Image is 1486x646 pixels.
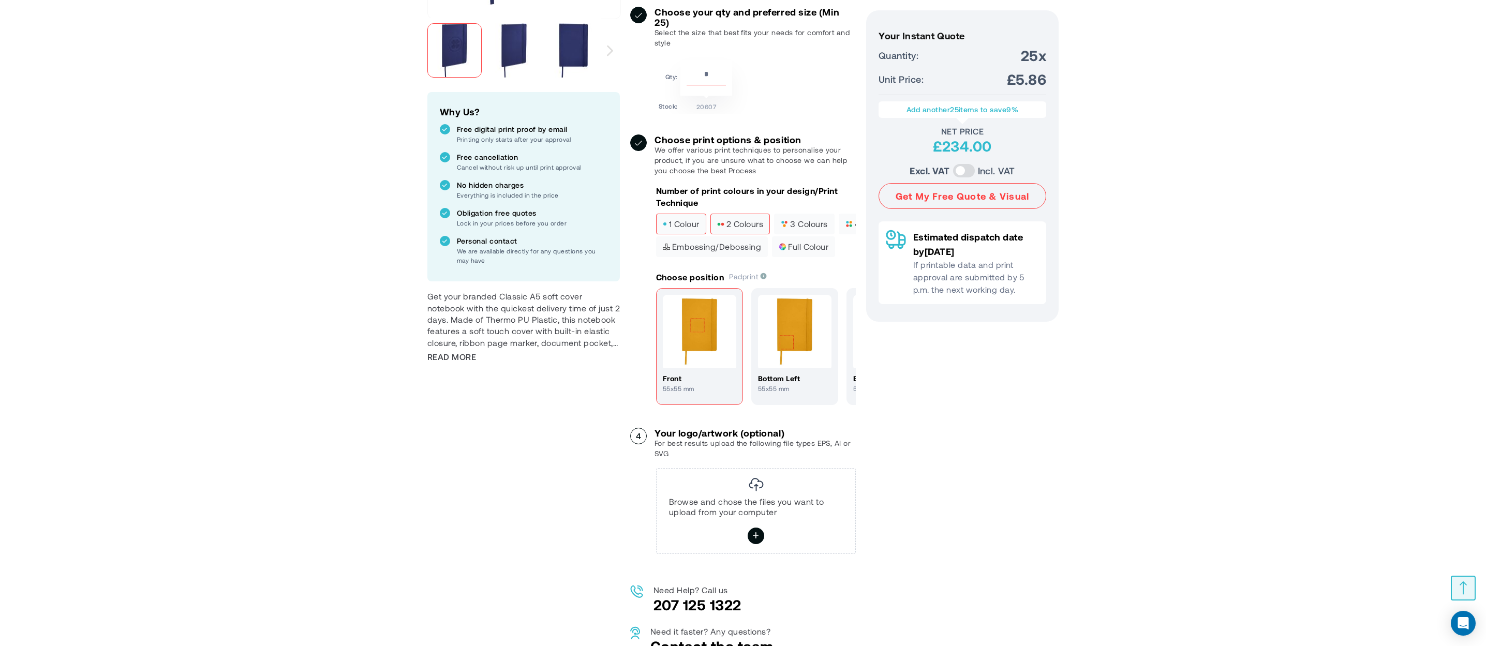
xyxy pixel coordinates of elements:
img: Image Uploader [749,478,764,491]
h3: Choose print options & position [655,134,856,145]
p: Browse and chose the files you want to upload from your computer [669,497,843,517]
p: Estimated dispatch date by [913,230,1039,259]
div: Open Intercom Messenger [1451,611,1476,636]
p: Number of print colours in your design/Print Technique [656,185,856,208]
h3: Your logo/artwork (optional) [655,428,856,438]
span: 25 [950,105,959,114]
p: Need it faster? Any questions? [650,626,774,637]
p: Free digital print proof by email [457,124,607,134]
div: Get your branded Classic A5 soft cover notebook with the quickest delivery time of just 2 days. M... [427,291,620,349]
img: Print position bottom right [853,295,927,368]
p: For best results upload the following file types EPS, AI or SVG [655,438,856,459]
img: 10683001_db_y1_y85ky4b68rqwmc3u.jpg [427,23,482,78]
td: 20607 [680,98,732,111]
p: 55x55 mm [853,384,927,393]
div: Net Price [879,126,1046,137]
span: Embossing/Debossing [663,243,761,250]
p: Add another items to save [884,104,1041,115]
span: 4 colours [845,220,892,228]
div: £234.00 [879,137,1046,155]
td: Stock: [659,98,678,111]
h4: bottom right [853,373,927,384]
button: Get My Free Quote & Visual [879,183,1046,209]
p: No hidden charges [457,180,607,190]
img: 10683001_f1_xdxqnt8d2trgnl9p.jpg [546,23,601,78]
span: Read More [427,351,476,363]
td: Qty: [659,60,678,96]
p: Cancel without risk up until print approval [457,162,607,172]
p: 55x55 mm [663,384,736,393]
img: Contact us image [630,626,640,639]
label: Incl. VAT [978,163,1015,178]
span: Padprint [729,272,767,281]
img: Print position front [663,295,736,368]
label: Excl. VAT [910,163,949,178]
img: 10683001_mdisx8jby8x9hedo.jpg [487,23,541,78]
p: Printing only starts after your approval [457,134,607,144]
span: full colour [779,243,828,250]
h4: front [663,373,736,384]
h3: Your Instant Quote [879,31,1046,41]
p: We offer various print techniques to personalise your product, if you are unsure what to choose w... [655,145,856,176]
span: 25x [1021,46,1046,65]
span: 2 colours [717,220,763,228]
div: Next [601,18,620,83]
p: Obligation free quotes [457,208,607,218]
p: If printable data and print approval are submitted by 5 p.m. the next working day. [913,259,1039,296]
span: [DATE] [925,246,955,257]
span: Quantity: [879,48,918,63]
a: 207 125 1322 [653,596,741,613]
p: Select the size that best fits your needs for comfort and style [655,27,856,48]
img: Print position bottom left [758,295,831,368]
p: Choose position [656,272,724,283]
h4: bottom left [758,373,831,384]
span: 3 colours [781,220,827,228]
span: 9% [1006,105,1018,114]
p: Everything is included in the price [457,190,607,200]
p: 55x55 mm [758,384,831,393]
img: Delivery [886,230,906,249]
span: Unit Price: [879,72,924,86]
h3: Choose your qty and preferred size (Min 25) [655,7,856,27]
p: Personal contact [457,236,607,246]
p: We are available directly for any questions you may have [457,246,607,265]
p: Need Help? Call us [653,585,741,595]
p: Lock in your prices before you order [457,218,607,228]
h2: Why Us? [440,104,607,119]
span: £5.86 [1007,70,1046,88]
img: Call us image [630,585,643,598]
p: Free cancellation [457,152,607,162]
label: Browse and chose the files [748,528,764,544]
span: 1 colour [663,220,700,228]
